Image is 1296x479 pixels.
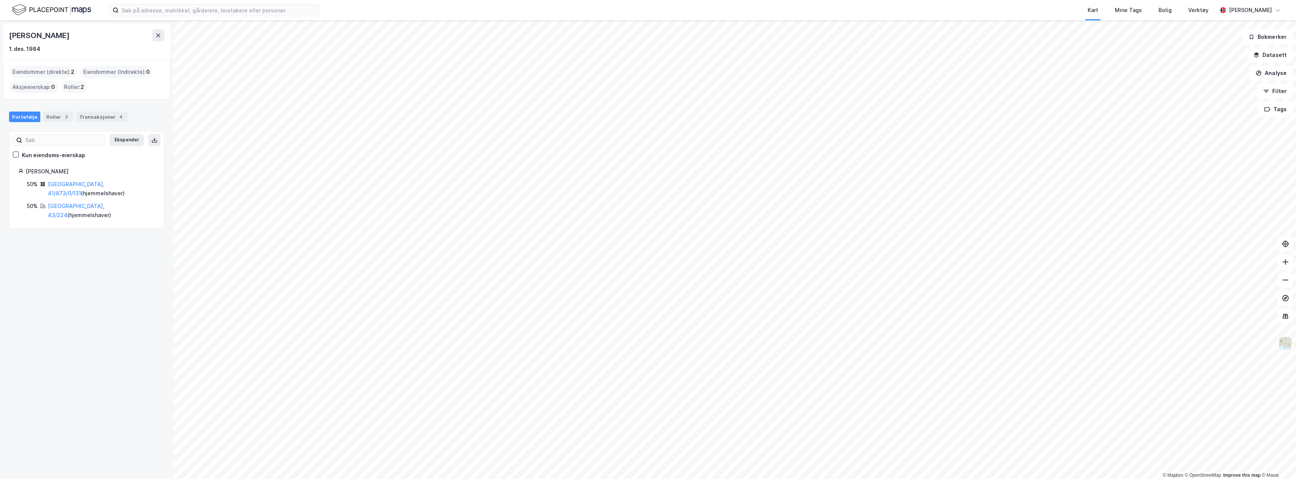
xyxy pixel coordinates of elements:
div: ( hjemmelshaver ) [48,202,155,220]
span: 0 [146,67,150,77]
div: Transaksjoner [76,112,128,122]
div: Aksjeeierskap : [9,81,58,93]
div: Mine Tags [1115,6,1142,15]
div: 2 [63,113,70,121]
input: Søk på adresse, matrikkel, gårdeiere, leietakere eller personer [119,5,320,16]
div: Roller [43,112,73,122]
div: Kun eiendoms-eierskap [22,151,85,160]
div: Verktøy [1188,6,1209,15]
a: [GEOGRAPHIC_DATA], 41/873/0/131 [48,181,104,196]
span: 0 [51,83,55,92]
div: 50% [27,202,38,211]
div: [PERSON_NAME] [9,29,71,41]
iframe: Chat Widget [1258,443,1296,479]
div: Kart [1088,6,1098,15]
a: OpenStreetMap [1185,473,1221,478]
div: [PERSON_NAME] [26,167,155,176]
span: 2 [71,67,74,77]
div: Portefølje [9,112,40,122]
a: Mapbox [1163,473,1183,478]
div: 50% [27,180,38,189]
button: Bokmerker [1242,29,1293,44]
div: 4 [117,113,125,121]
div: Kontrollprogram for chat [1258,443,1296,479]
div: Bolig [1158,6,1172,15]
img: Z [1278,336,1293,350]
div: 1. des. 1984 [9,44,40,54]
button: Datasett [1247,47,1293,63]
img: logo.f888ab2527a4732fd821a326f86c7f29.svg [12,3,91,17]
div: Eiendommer (direkte) : [9,66,77,78]
button: Ekspander [110,134,144,146]
button: Filter [1257,84,1293,99]
span: 2 [81,83,84,92]
a: [GEOGRAPHIC_DATA], 43/224 [48,203,104,218]
button: Tags [1258,102,1293,117]
div: Eiendommer (Indirekte) : [80,66,153,78]
a: Improve this map [1223,473,1261,478]
button: Analyse [1249,66,1293,81]
div: [PERSON_NAME] [1229,6,1272,15]
input: Søk [22,135,105,146]
div: Roller : [61,81,87,93]
div: ( hjemmelshaver ) [48,180,155,198]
